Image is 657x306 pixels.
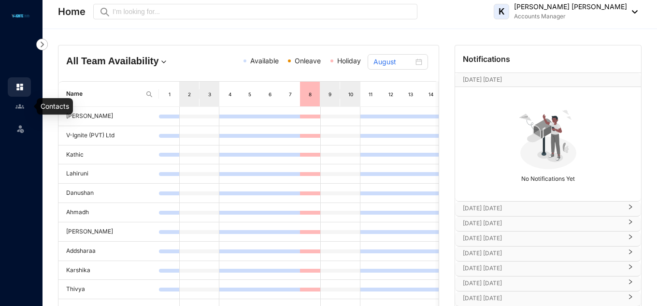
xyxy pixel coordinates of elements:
[113,6,412,17] input: I’m looking for...
[15,102,24,111] img: people-unselected.118708e94b43a90eceab.svg
[627,10,638,14] img: dropdown-black.8e83cc76930a90b1a4fdb6d089b7bf3a.svg
[58,184,159,203] td: Danushan
[226,89,234,99] div: 4
[514,12,627,21] p: Accounts Manager
[463,248,622,258] p: [DATE] [DATE]
[387,89,395,99] div: 12
[499,7,505,16] span: K
[515,104,582,171] img: no-notification-yet.99f61bb71409b19b567a5111f7a484a1.svg
[66,89,142,99] span: Name
[455,247,641,261] div: [DATE] [DATE]
[463,263,622,273] p: [DATE] [DATE]
[463,204,622,213] p: [DATE] [DATE]
[186,89,193,99] div: 2
[206,89,214,99] div: 3
[455,202,641,216] div: [DATE] [DATE]
[250,57,279,65] span: Available
[407,89,414,99] div: 13
[8,97,31,116] li: Contacts
[427,89,435,99] div: 14
[295,57,321,65] span: Onleave
[463,293,622,303] p: [DATE] [DATE]
[15,124,25,133] img: leave-unselected.2934df6273408c3f84d9.svg
[347,89,355,99] div: 10
[58,203,159,222] td: Ahmadh
[463,75,614,85] p: [DATE] [DATE]
[628,223,633,225] span: right
[455,232,641,246] div: [DATE] [DATE]
[463,233,622,243] p: [DATE] [DATE]
[10,13,31,19] img: logo
[286,89,294,99] div: 7
[628,298,633,300] span: right
[58,261,159,280] td: Karshika
[8,77,31,97] li: Home
[455,277,641,291] div: [DATE] [DATE]
[15,83,24,91] img: home.c6720e0a13eba0172344.svg
[373,57,414,67] input: Select month
[58,242,159,261] td: Addsharaa
[455,262,641,276] div: [DATE] [DATE]
[246,89,254,99] div: 5
[58,5,86,18] p: Home
[58,280,159,299] td: Thivya
[327,89,334,99] div: 9
[337,57,361,65] span: Holiday
[66,54,187,68] h4: All Team Availability
[628,283,633,285] span: right
[36,39,48,50] img: nav-icon-right.af6afadce00d159da59955279c43614e.svg
[166,89,173,99] div: 1
[367,89,374,99] div: 11
[58,107,159,126] td: [PERSON_NAME]
[463,219,622,228] p: [DATE] [DATE]
[514,2,627,12] p: [PERSON_NAME] [PERSON_NAME]
[58,164,159,184] td: Lahiruni
[145,90,153,98] img: search.8ce656024d3affaeffe32e5b30621cb7.svg
[58,146,159,165] td: Kathic
[628,253,633,255] span: right
[455,291,641,306] div: [DATE] [DATE]
[628,208,633,210] span: right
[58,126,159,146] td: V-Ignite (PVT) Ltd
[455,217,641,231] div: [DATE] [DATE]
[159,57,169,67] img: dropdown.780994ddfa97fca24b89f58b1de131fa.svg
[628,238,633,240] span: right
[628,268,633,270] span: right
[463,53,510,65] p: Notifications
[266,89,274,99] div: 6
[458,171,638,184] p: No Notifications Yet
[455,73,641,87] div: [DATE] [DATE][DATE]
[58,222,159,242] td: [PERSON_NAME]
[463,278,622,288] p: [DATE] [DATE]
[306,89,314,99] div: 8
